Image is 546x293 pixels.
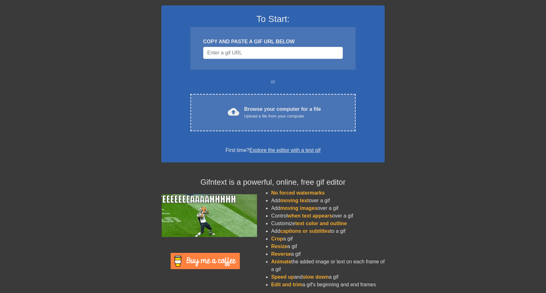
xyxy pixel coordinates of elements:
h3: To Start: [170,14,376,25]
span: Speed up [271,274,294,280]
span: cloud_upload [228,106,239,118]
li: a gif's beginning and end frames [271,281,385,289]
li: a gif [271,235,385,243]
div: Upload a file from your computer [244,113,321,119]
span: text color and outline [295,221,347,226]
span: Animate [271,259,291,264]
input: Username [203,47,343,59]
span: when text appears [288,213,332,218]
div: COPY AND PASTE A GIF URL BELOW [203,38,343,46]
span: moving images [280,205,317,211]
span: Crop [271,236,283,241]
span: Reverse [271,251,291,257]
span: Resize [271,244,287,249]
li: Add over a gif [271,197,385,204]
span: Edit and trim [271,282,302,287]
span: slow down [303,274,329,280]
span: No forced watermarks [271,190,325,196]
li: a gif [271,243,385,250]
div: or [178,78,368,86]
img: football_small.gif [161,194,257,237]
li: Customize [271,220,385,227]
span: captions or subtitles [280,228,330,234]
div: Browse your computer for a file [244,105,321,119]
li: and a gif [271,273,385,281]
span: moving text [280,198,309,203]
li: Add over a gif [271,204,385,212]
div: First time? [170,146,376,154]
li: the added image or text on each frame of a gif [271,258,385,273]
img: Buy Me A Coffee [171,253,240,269]
li: Control over a gif [271,212,385,220]
li: a gif [271,250,385,258]
li: Add to a gif [271,227,385,235]
a: Explore the editor with a test gif [249,147,321,153]
h4: Gifntext is a powerful, online, free gif editor [161,178,385,187]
